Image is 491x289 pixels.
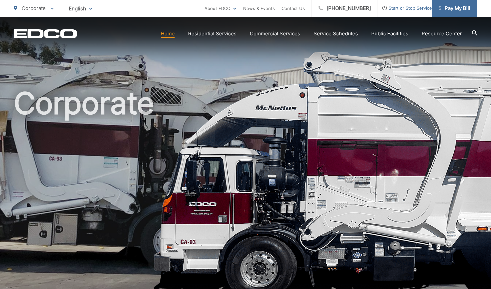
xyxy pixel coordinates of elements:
[14,29,77,38] a: EDCD logo. Return to the homepage.
[243,4,275,12] a: News & Events
[314,30,358,38] a: Service Schedules
[250,30,300,38] a: Commercial Services
[64,3,97,14] span: English
[439,4,470,12] span: Pay My Bill
[282,4,305,12] a: Contact Us
[161,30,175,38] a: Home
[422,30,462,38] a: Resource Center
[188,30,236,38] a: Residential Services
[204,4,236,12] a: About EDCO
[22,5,46,11] span: Corporate
[371,30,408,38] a: Public Facilities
